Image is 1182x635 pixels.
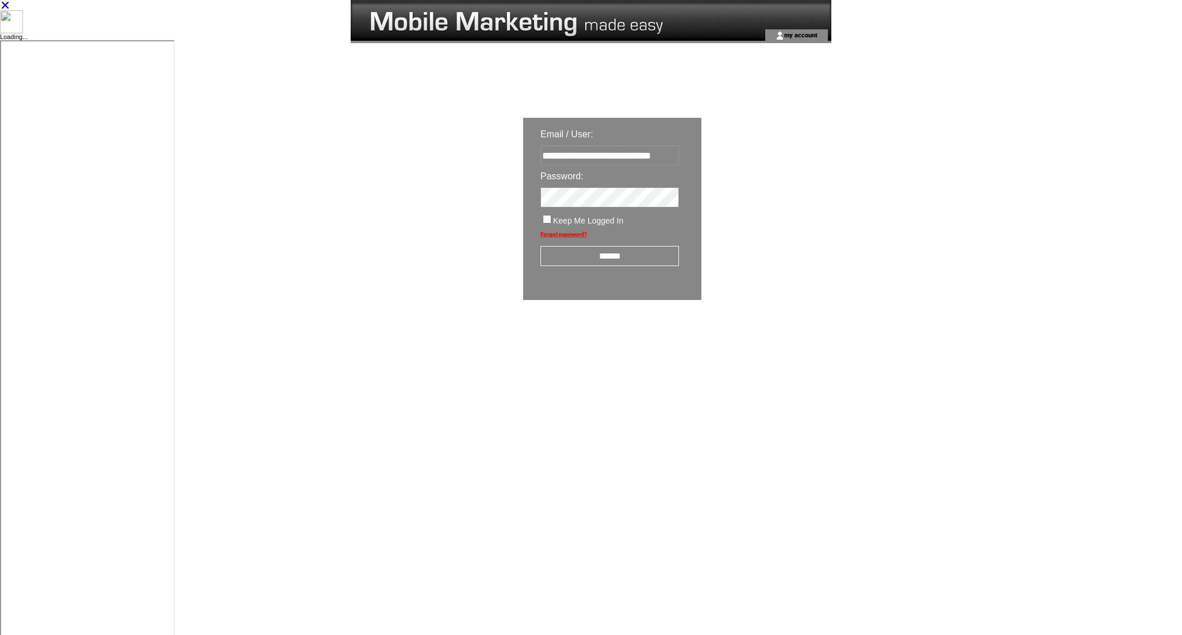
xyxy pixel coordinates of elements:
[553,216,623,225] span: Keep Me Logged In
[540,171,584,181] span: Password:
[784,31,818,39] a: my account
[540,231,587,237] a: Forgot password?
[735,329,792,343] img: transparent.png
[776,31,784,40] img: account_icon.gif
[540,129,593,139] span: Email / User:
